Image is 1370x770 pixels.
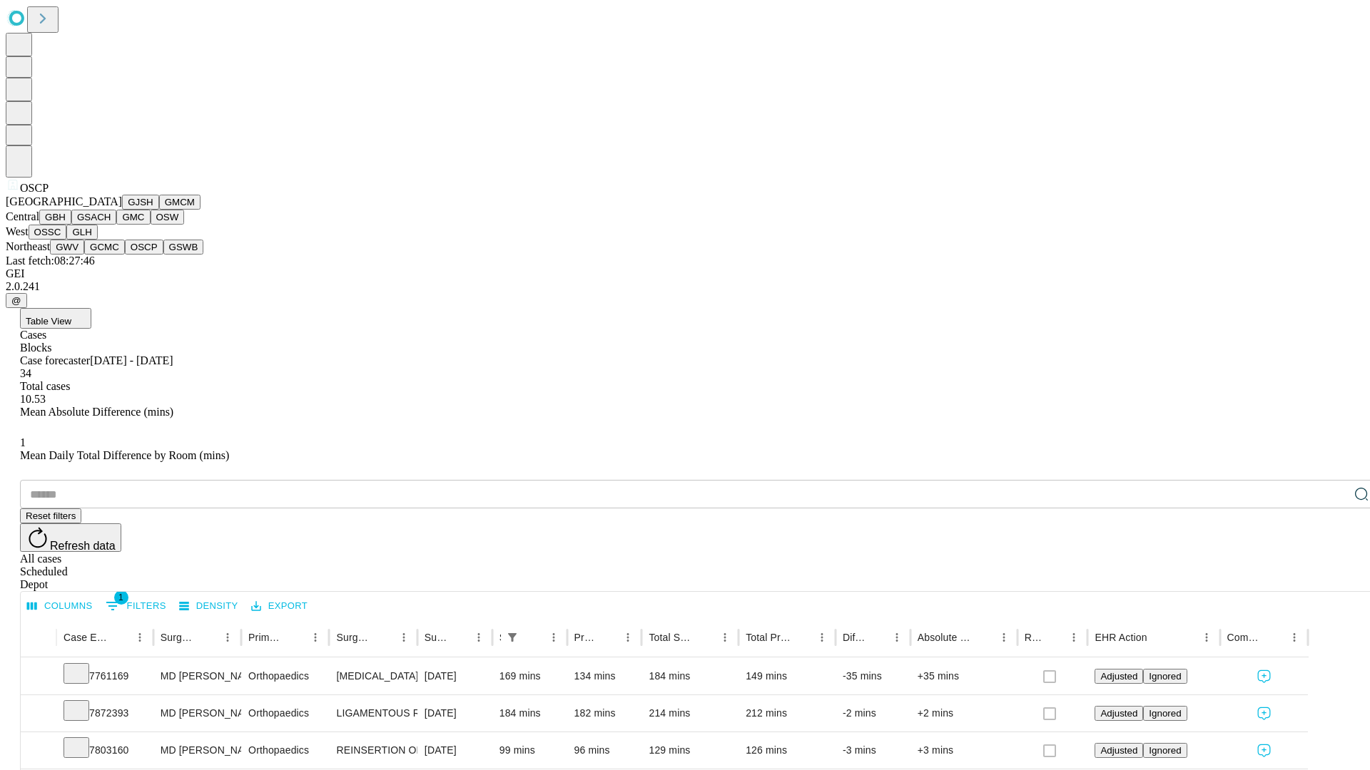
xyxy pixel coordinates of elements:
[248,632,284,643] div: Primary Service
[502,627,522,647] button: Show filters
[1197,627,1217,647] button: Menu
[305,627,325,647] button: Menu
[598,627,618,647] button: Sort
[20,354,90,366] span: Case forecaster
[425,732,485,769] div: [DATE]
[746,658,828,694] div: 149 mins
[918,695,1010,731] div: +2 mins
[161,632,196,643] div: Surgeon Name
[125,240,163,255] button: OSCP
[649,632,694,643] div: Total Scheduled Duration
[695,627,715,647] button: Sort
[248,732,322,769] div: Orthopaedics
[843,632,866,643] div: Difference
[6,255,95,267] span: Last fetch: 08:27:46
[867,627,887,647] button: Sort
[1149,671,1181,682] span: Ignored
[812,627,832,647] button: Menu
[29,225,67,240] button: OSSC
[161,695,234,731] div: MD [PERSON_NAME] Iv [PERSON_NAME]
[574,732,635,769] div: 96 mins
[20,182,49,194] span: OSCP
[66,225,97,240] button: GLH
[161,732,234,769] div: MD [PERSON_NAME] Iv [PERSON_NAME]
[116,210,150,225] button: GMC
[198,627,218,647] button: Sort
[544,627,564,647] button: Menu
[6,267,1364,280] div: GEI
[1284,627,1304,647] button: Menu
[64,732,146,769] div: 7803160
[6,195,122,207] span: [GEOGRAPHIC_DATA]
[1095,706,1143,721] button: Adjusted
[6,280,1364,293] div: 2.0.241
[746,732,828,769] div: 126 mins
[28,664,49,689] button: Expand
[1149,745,1181,756] span: Ignored
[20,508,81,523] button: Reset filters
[64,658,146,694] div: 7761169
[285,627,305,647] button: Sort
[1143,669,1187,684] button: Ignored
[425,695,485,731] div: [DATE]
[20,393,46,405] span: 10.53
[1095,669,1143,684] button: Adjusted
[161,658,234,694] div: MD [PERSON_NAME] Iv [PERSON_NAME]
[6,210,39,222] span: Central
[1100,708,1137,719] span: Adjusted
[574,695,635,731] div: 182 mins
[792,627,812,647] button: Sort
[649,732,731,769] div: 129 mins
[114,590,128,605] span: 1
[574,632,597,643] div: Predicted In Room Duration
[1149,708,1181,719] span: Ignored
[974,627,994,647] button: Sort
[449,627,469,647] button: Sort
[746,695,828,731] div: 212 mins
[994,627,1014,647] button: Menu
[151,210,185,225] button: OSW
[374,627,394,647] button: Sort
[122,195,159,210] button: GJSH
[1064,627,1084,647] button: Menu
[84,240,125,255] button: GCMC
[50,240,84,255] button: GWV
[11,295,21,306] span: @
[336,632,372,643] div: Surgery Name
[248,595,311,617] button: Export
[394,627,414,647] button: Menu
[1100,671,1137,682] span: Adjusted
[248,658,322,694] div: Orthopaedics
[843,732,903,769] div: -3 mins
[843,658,903,694] div: -35 mins
[90,354,173,366] span: [DATE] - [DATE]
[28,739,49,764] button: Expand
[746,632,791,643] div: Total Predicted Duration
[1100,745,1137,756] span: Adjusted
[425,658,485,694] div: [DATE]
[130,627,150,647] button: Menu
[618,627,638,647] button: Menu
[20,308,91,329] button: Table View
[1149,627,1169,647] button: Sort
[248,695,322,731] div: Orthopaedics
[425,632,447,643] div: Surgery Date
[524,627,544,647] button: Sort
[715,627,735,647] button: Menu
[159,195,201,210] button: GMCM
[218,627,238,647] button: Menu
[102,595,170,617] button: Show filters
[1025,632,1043,643] div: Resolved in EHR
[336,658,410,694] div: [MEDICAL_DATA] W/ ACETABULOPLASTY
[20,367,31,379] span: 34
[176,595,242,617] button: Density
[20,380,70,392] span: Total cases
[918,632,973,643] div: Absolute Difference
[918,658,1010,694] div: +35 mins
[574,658,635,694] div: 134 mins
[336,695,410,731] div: LIGAMENTOUS RECONSTRUCTION KNEE EXTRA ARTICULAR
[6,240,50,252] span: Northeast
[64,632,108,643] div: Case Epic Id
[649,695,731,731] div: 214 mins
[336,732,410,769] div: REINSERTION OF RUPTURED BICEP OR TRICEP TENDON DISTAL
